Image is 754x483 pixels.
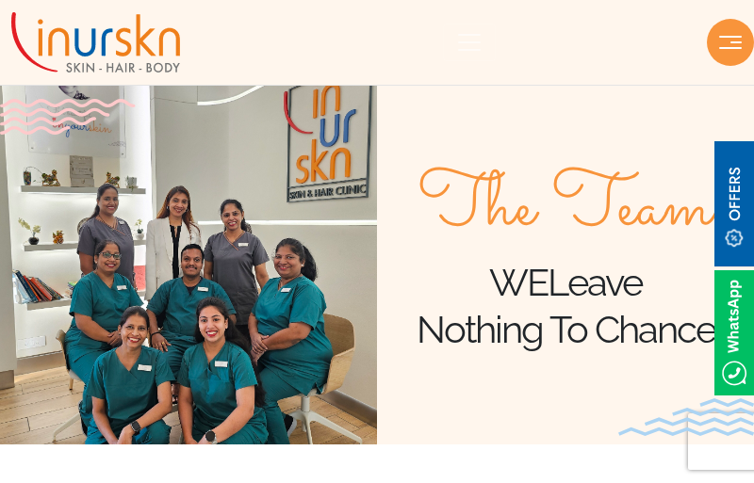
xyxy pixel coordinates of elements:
[377,259,754,306] div: WE Leave
[11,12,180,72] img: inurskn-logo
[377,306,754,353] div: Nothing To Chance
[618,398,754,436] img: bluewave
[714,320,754,341] a: Whatsappicon
[418,167,713,251] span: The Team
[714,141,754,266] img: offerBt
[714,270,754,395] img: Whatsappicon
[719,36,742,49] img: hamLine.svg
